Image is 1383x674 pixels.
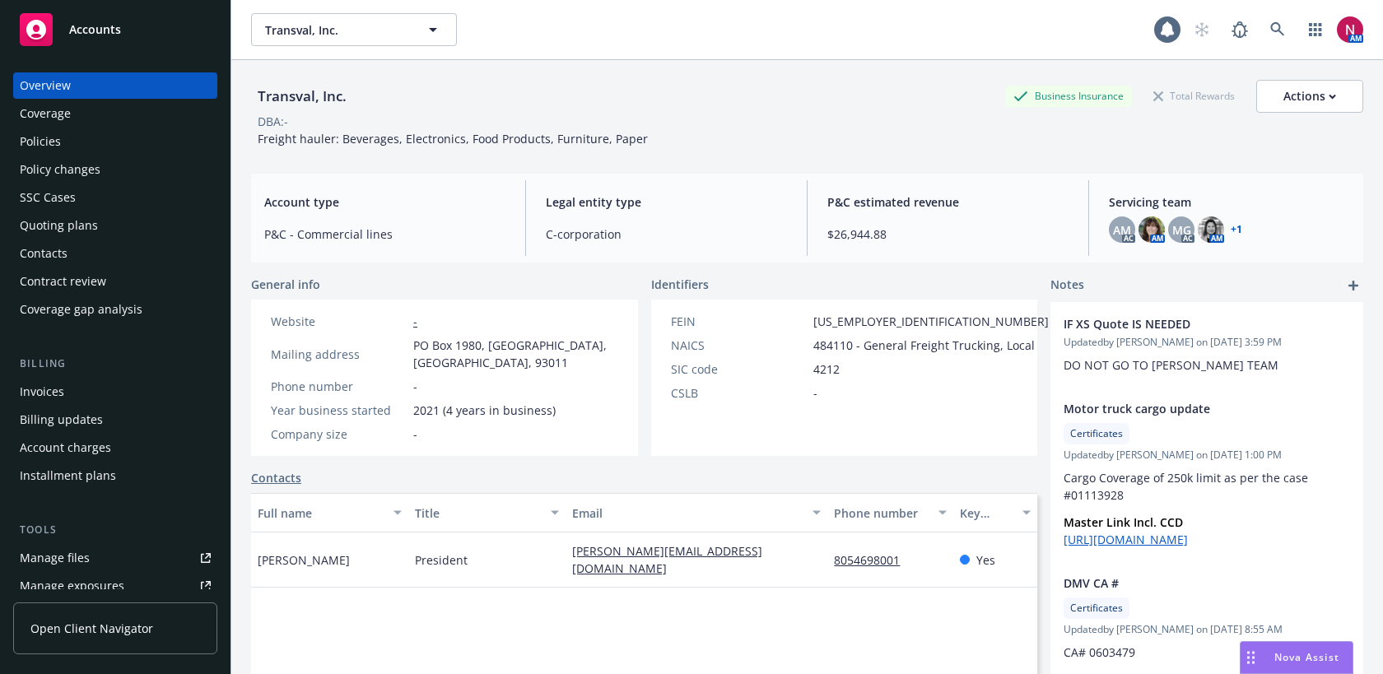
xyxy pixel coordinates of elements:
[13,296,217,323] a: Coverage gap analysis
[413,314,417,329] a: -
[671,384,807,402] div: CSLB
[20,407,103,433] div: Billing updates
[413,337,618,371] span: PO Box 1980, [GEOGRAPHIC_DATA], [GEOGRAPHIC_DATA], 93011
[1064,448,1350,463] span: Updated by [PERSON_NAME] on [DATE] 1:00 PM
[251,86,353,107] div: Transval, Inc.
[1050,561,1363,674] div: DMV CA #CertificatesUpdatedby [PERSON_NAME] on [DATE] 8:55 AMCA# 0603479
[671,337,807,354] div: NAICS
[20,296,142,323] div: Coverage gap analysis
[1240,641,1353,674] button: Nova Assist
[1343,276,1363,295] a: add
[271,346,407,363] div: Mailing address
[1070,601,1123,616] span: Certificates
[1064,469,1350,504] p: Cargo Coverage of 250k limit as per the case #01113928
[20,268,106,295] div: Contract review
[258,504,384,522] div: Full name
[408,493,566,532] button: Title
[20,156,100,183] div: Policy changes
[258,551,350,569] span: [PERSON_NAME]
[1274,650,1339,664] span: Nova Assist
[258,113,288,130] div: DBA: -
[1064,335,1350,350] span: Updated by [PERSON_NAME] on [DATE] 3:59 PM
[13,100,217,127] a: Coverage
[13,184,217,211] a: SSC Cases
[413,425,417,443] span: -
[1005,86,1132,106] div: Business Insurance
[1139,216,1165,243] img: photo
[1070,426,1123,441] span: Certificates
[813,337,1035,354] span: 484110 - General Freight Trucking, Local
[960,504,1013,522] div: Key contact
[69,23,121,36] span: Accounts
[13,379,217,405] a: Invoices
[546,193,787,211] span: Legal entity type
[1231,225,1242,235] a: +1
[13,522,217,538] div: Tools
[546,225,787,243] span: C-corporation
[1050,387,1363,561] div: Motor truck cargo updateCertificatesUpdatedby [PERSON_NAME] on [DATE] 1:00 PMCargo Coverage of 25...
[827,193,1069,211] span: P&C estimated revenue
[13,463,217,489] a: Installment plans
[1050,302,1363,387] div: IF XS Quote IS NEEDEDUpdatedby [PERSON_NAME] on [DATE] 3:59 PMDO NOT GO TO [PERSON_NAME] TEAM
[1223,13,1256,46] a: Report a Bug
[13,128,217,155] a: Policies
[1283,81,1336,112] div: Actions
[251,13,457,46] button: Transval, Inc.
[20,184,76,211] div: SSC Cases
[1064,532,1188,547] a: [URL][DOMAIN_NAME]
[1050,276,1084,295] span: Notes
[13,240,217,267] a: Contacts
[13,268,217,295] a: Contract review
[1198,216,1224,243] img: photo
[271,425,407,443] div: Company size
[20,573,124,599] div: Manage exposures
[1337,16,1363,43] img: photo
[13,573,217,599] a: Manage exposures
[265,21,407,39] span: Transval, Inc.
[572,543,762,576] a: [PERSON_NAME][EMAIL_ADDRESS][DOMAIN_NAME]
[13,545,217,571] a: Manage files
[572,504,803,522] div: Email
[30,620,153,637] span: Open Client Navigator
[20,240,68,267] div: Contacts
[953,493,1037,532] button: Key contact
[415,551,468,569] span: President
[20,463,116,489] div: Installment plans
[251,493,408,532] button: Full name
[20,212,98,239] div: Quoting plans
[671,313,807,330] div: FEIN
[20,379,64,405] div: Invoices
[1261,13,1294,46] a: Search
[834,504,929,522] div: Phone number
[264,193,505,211] span: Account type
[1064,644,1135,660] span: CA# 0603479
[1064,622,1350,637] span: Updated by [PERSON_NAME] on [DATE] 8:55 AM
[20,545,90,571] div: Manage files
[827,225,1069,243] span: $26,944.88
[13,7,217,53] a: Accounts
[1064,574,1307,592] span: DMV CA #
[20,128,61,155] div: Policies
[13,435,217,461] a: Account charges
[827,493,953,532] button: Phone number
[264,225,505,243] span: P&C - Commercial lines
[13,212,217,239] a: Quoting plans
[976,551,995,569] span: Yes
[566,493,827,532] button: Email
[413,402,556,419] span: 2021 (4 years in business)
[13,356,217,372] div: Billing
[1172,221,1191,239] span: MG
[251,469,301,486] a: Contacts
[13,407,217,433] a: Billing updates
[813,360,840,378] span: 4212
[1299,13,1332,46] a: Switch app
[1064,315,1307,332] span: IF XS Quote IS NEEDED
[1241,642,1261,673] div: Drag to move
[415,504,541,522] div: Title
[813,313,1049,330] span: [US_EMPLOYER_IDENTIFICATION_NUMBER]
[671,360,807,378] div: SIC code
[271,402,407,419] div: Year business started
[1185,13,1218,46] a: Start snowing
[1064,514,1183,530] strong: Master Link Incl. CCD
